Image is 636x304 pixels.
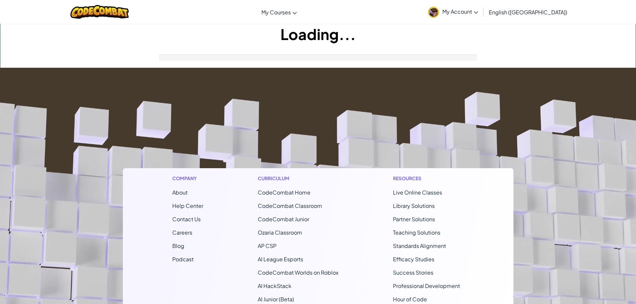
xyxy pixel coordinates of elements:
[258,296,294,303] a: AI Junior (Beta)
[258,175,339,182] h1: Curriculum
[172,229,192,236] a: Careers
[172,242,184,249] a: Blog
[393,175,464,182] h1: Resources
[258,269,339,276] a: CodeCombat Worlds on Roblox
[393,296,427,303] a: Hour of Code
[258,202,322,209] a: CodeCombat Classroom
[393,256,434,263] a: Efficacy Studies
[258,3,300,21] a: My Courses
[172,202,203,209] a: Help Center
[258,189,310,196] span: CodeCombat Home
[393,269,433,276] a: Success Stories
[0,24,636,44] h1: Loading...
[393,189,442,196] a: Live Online Classes
[425,1,481,22] a: My Account
[489,9,567,16] span: English ([GEOGRAPHIC_DATA])
[258,242,276,249] a: AP CSP
[258,229,302,236] a: Ozaria Classroom
[485,3,571,21] a: English ([GEOGRAPHIC_DATA])
[172,189,188,196] a: About
[70,5,129,19] img: CodeCombat logo
[442,8,478,15] span: My Account
[258,216,309,223] a: CodeCombat Junior
[261,9,291,16] span: My Courses
[393,202,435,209] a: Library Solutions
[393,242,446,249] a: Standards Alignment
[393,282,460,289] a: Professional Development
[172,175,203,182] h1: Company
[172,216,201,223] span: Contact Us
[172,256,194,263] a: Podcast
[428,7,439,18] img: avatar
[393,229,440,236] a: Teaching Solutions
[393,216,435,223] a: Partner Solutions
[258,256,303,263] a: AI League Esports
[258,282,291,289] a: AI HackStack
